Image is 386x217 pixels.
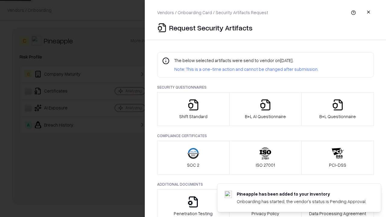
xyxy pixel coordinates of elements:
p: Security Questionnaires [157,85,374,90]
p: PCI-DSS [329,162,346,168]
button: ISO 27001 [229,141,302,175]
p: Note: This is a one-time action and cannot be changed after submission. [174,66,318,72]
button: B+L AI Questionnaire [229,92,302,126]
img: pineappleenergy.com [225,191,232,198]
p: The below selected artifacts were send to vendor on [DATE] . [174,57,318,64]
div: Pineapple has been added to your inventory [237,191,366,197]
button: Shift Standard [157,92,229,126]
p: Request Security Artifacts [169,23,252,33]
p: Penetration Testing [174,210,213,217]
button: SOC 2 [157,141,229,175]
p: SOC 2 [187,162,199,168]
p: B+L AI Questionnaire [245,113,286,120]
p: Vendors / Onboarding Card / Security Artifacts Request [157,9,268,16]
p: Compliance Certificates [157,133,374,138]
p: Shift Standard [179,113,207,120]
p: ISO 27001 [256,162,275,168]
p: B+L Questionnaire [319,113,356,120]
button: PCI-DSS [301,141,374,175]
div: Onboarding has started, the vendor's status is Pending Approval. [237,198,366,205]
p: Data Processing Agreement [309,210,366,217]
button: B+L Questionnaire [301,92,374,126]
p: Privacy Policy [252,210,279,217]
p: Additional Documents [157,182,374,187]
